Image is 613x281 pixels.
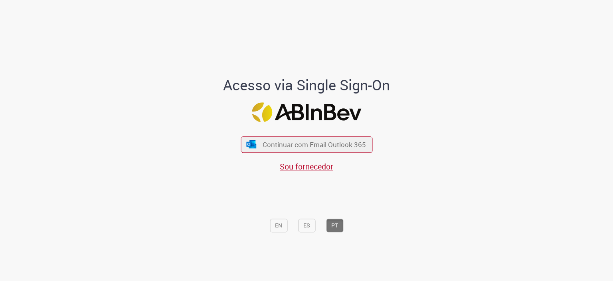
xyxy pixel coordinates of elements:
[241,136,372,153] button: ícone Azure/Microsoft 360 Continuar com Email Outlook 365
[270,219,287,233] button: EN
[326,219,343,233] button: PT
[298,219,315,233] button: ES
[263,140,366,149] span: Continuar com Email Outlook 365
[280,161,333,172] a: Sou fornecedor
[246,140,257,148] img: ícone Azure/Microsoft 360
[252,103,361,122] img: Logo ABInBev
[196,77,417,93] h1: Acesso via Single Sign-On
